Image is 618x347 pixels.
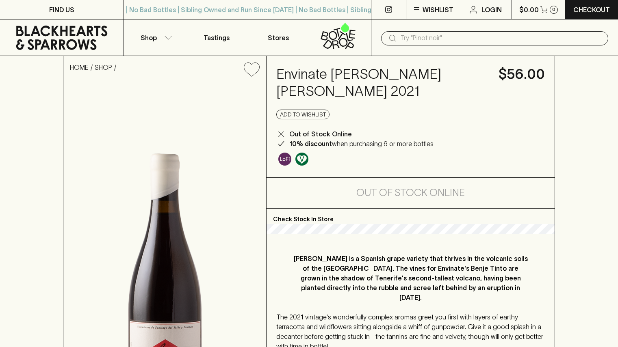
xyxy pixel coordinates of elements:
[289,129,352,139] p: Out of Stock Online
[141,33,157,43] p: Shop
[204,33,230,43] p: Tastings
[552,7,555,12] p: 0
[423,5,453,15] p: Wishlist
[401,32,602,45] input: Try "Pinot noir"
[519,5,539,15] p: $0.00
[289,140,332,147] b: 10% discount
[573,5,610,15] p: Checkout
[267,209,555,224] p: Check Stock In Store
[295,153,308,166] img: Vegan
[276,151,293,168] a: Some may call it natural, others minimum intervention, either way, it’s hands off & maybe even a ...
[70,64,89,71] a: HOME
[95,64,112,71] a: SHOP
[293,151,310,168] a: Made without the use of any animal products.
[186,19,247,56] a: Tastings
[293,254,529,302] p: [PERSON_NAME] is a Spanish grape variety that thrives in the volcanic soils of the [GEOGRAPHIC_DA...
[247,19,309,56] a: Stores
[499,66,545,83] h4: $56.00
[268,33,289,43] p: Stores
[124,19,186,56] button: Shop
[276,110,330,119] button: Add to wishlist
[289,139,434,149] p: when purchasing 6 or more bottles
[241,59,263,80] button: Add to wishlist
[49,5,74,15] p: FIND US
[356,186,465,199] h5: Out of Stock Online
[278,153,291,166] img: Lo-Fi
[481,5,502,15] p: Login
[276,66,489,100] h4: Envinate [PERSON_NAME] [PERSON_NAME] 2021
